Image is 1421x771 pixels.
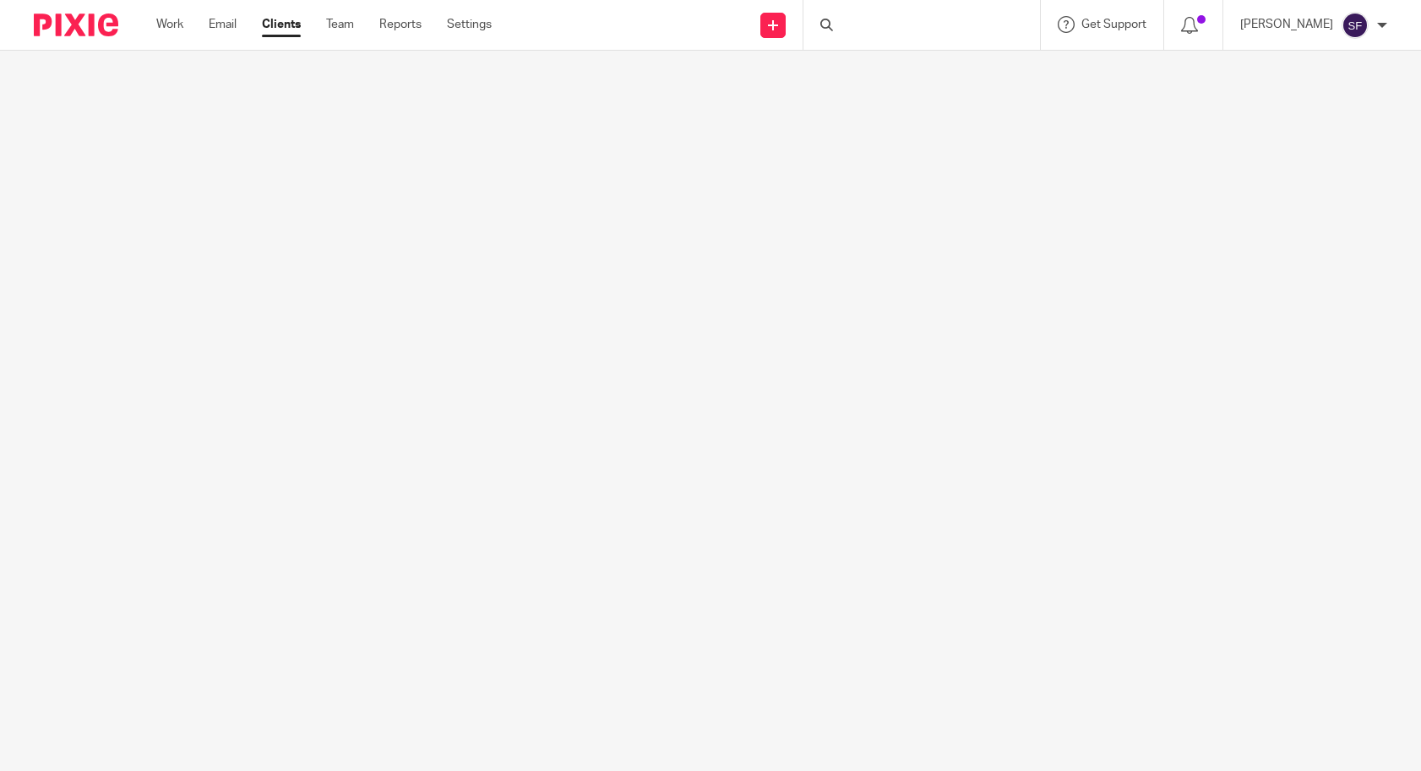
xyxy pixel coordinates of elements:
img: svg%3E [1342,12,1369,39]
a: Clients [262,16,301,33]
img: Pixie [34,14,118,36]
a: Team [326,16,354,33]
a: Settings [447,16,492,33]
span: Get Support [1081,19,1146,30]
a: Reports [379,16,422,33]
a: Work [156,16,183,33]
a: Email [209,16,237,33]
p: [PERSON_NAME] [1240,16,1333,33]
